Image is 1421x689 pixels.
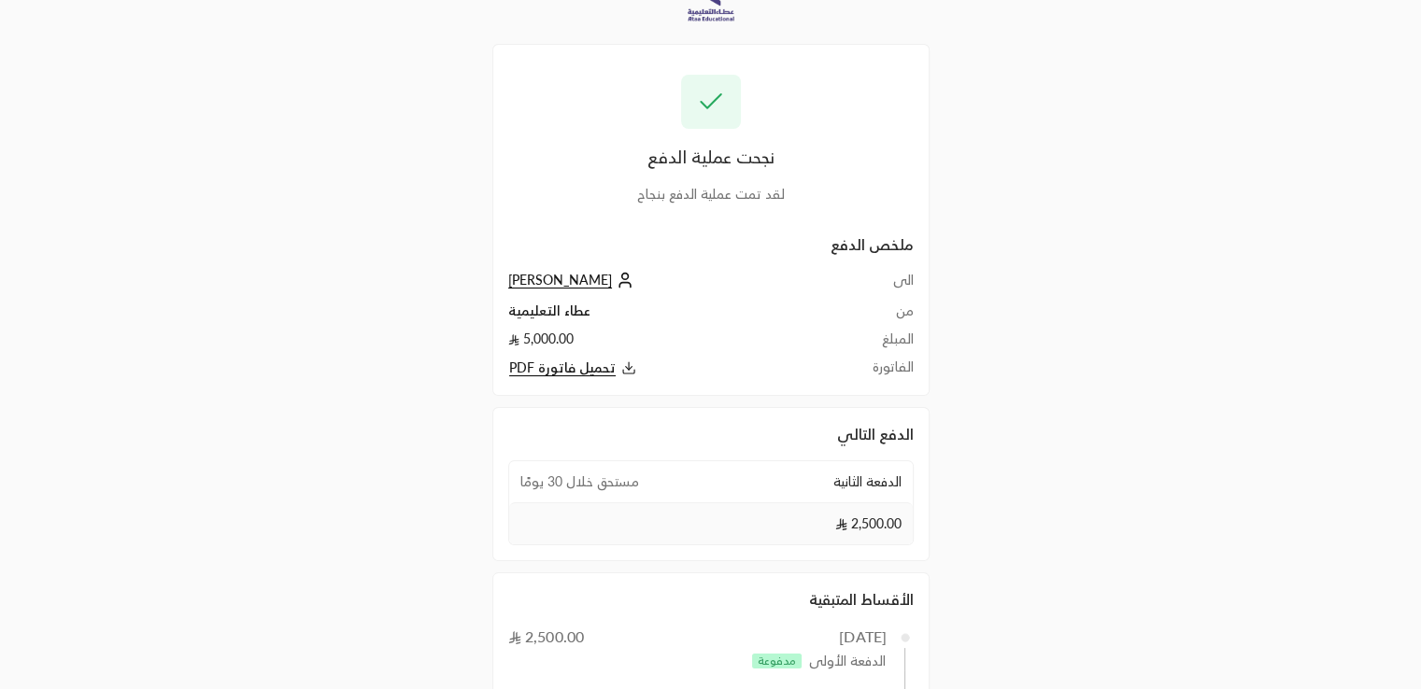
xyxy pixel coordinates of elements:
td: الى [818,271,914,302]
td: 5,000.00 [508,330,818,358]
div: لقد تمت عملية الدفع بنجاح [508,185,914,204]
span: الدفعة الثانية [833,472,902,491]
div: [DATE] [839,626,887,648]
span: مدفوعة [752,654,802,668]
span: 2,500.00 [508,627,585,645]
div: نجحت عملية الدفع [508,144,914,170]
div: الدفع التالي [508,423,914,445]
a: [PERSON_NAME] [508,272,638,288]
div: الأقساط المتبقية [508,588,914,611]
span: مستحق خلال 30 يومًا [520,472,639,491]
td: الفاتورة [818,358,914,379]
span: 2,500.00 [835,514,902,533]
button: تحميل فاتورة PDF [508,358,818,379]
td: من [818,302,914,330]
td: المبلغ [818,330,914,358]
span: تحميل فاتورة PDF [509,359,616,376]
h2: ملخص الدفع [508,233,914,256]
span: [PERSON_NAME] [508,272,612,288]
td: عطاء التعليمية [508,302,818,330]
span: الدفعة الأولى [809,652,886,670]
